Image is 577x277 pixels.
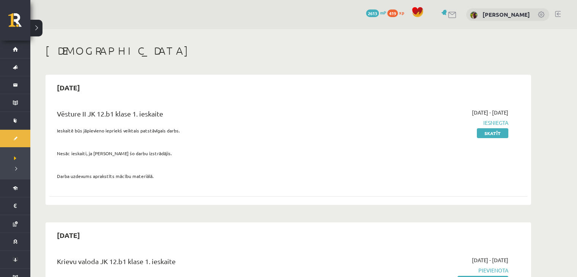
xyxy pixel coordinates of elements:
[387,9,408,16] a: 419 xp
[57,150,354,157] p: Nesāc ieskaiti, ja [PERSON_NAME] šo darbu izstrādājis.
[472,109,508,116] span: [DATE] - [DATE]
[483,11,530,18] a: [PERSON_NAME]
[57,127,354,134] p: Ieskaitē būs jāpievieno iepriekš veiktais patstāvīgais darbs.
[365,266,508,274] span: Pievienota
[399,9,404,16] span: xp
[477,128,508,138] a: Skatīt
[49,79,88,96] h2: [DATE]
[366,9,379,17] span: 2613
[380,9,386,16] span: mP
[366,9,386,16] a: 2613 mP
[472,256,508,264] span: [DATE] - [DATE]
[57,109,354,123] div: Vēsture II JK 12.b1 klase 1. ieskaite
[470,11,478,19] img: Kseņija Gordaja
[365,119,508,127] span: Iesniegta
[46,44,531,57] h1: [DEMOGRAPHIC_DATA]
[8,13,30,32] a: Rīgas 1. Tālmācības vidusskola
[49,226,88,244] h2: [DATE]
[57,173,354,179] p: Darba uzdevums aprakstīts mācību materiālā.
[387,9,398,17] span: 419
[57,256,354,270] div: Krievu valoda JK 12.b1 klase 1. ieskaite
